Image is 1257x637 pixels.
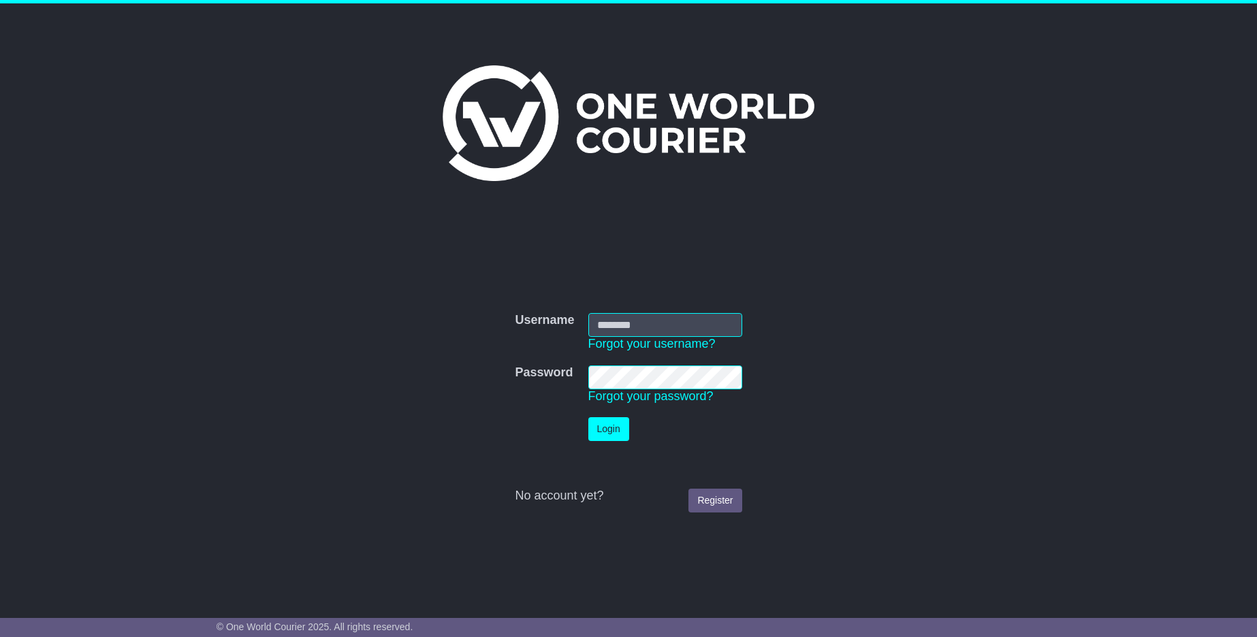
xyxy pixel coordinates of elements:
div: No account yet? [515,489,742,504]
img: One World [443,65,814,181]
button: Login [588,417,629,441]
a: Register [688,489,742,512]
label: Username [515,313,574,328]
a: Forgot your password? [588,389,714,403]
label: Password [515,365,573,380]
span: © One World Courier 2025. All rights reserved. [217,621,413,632]
a: Forgot your username? [588,337,716,350]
